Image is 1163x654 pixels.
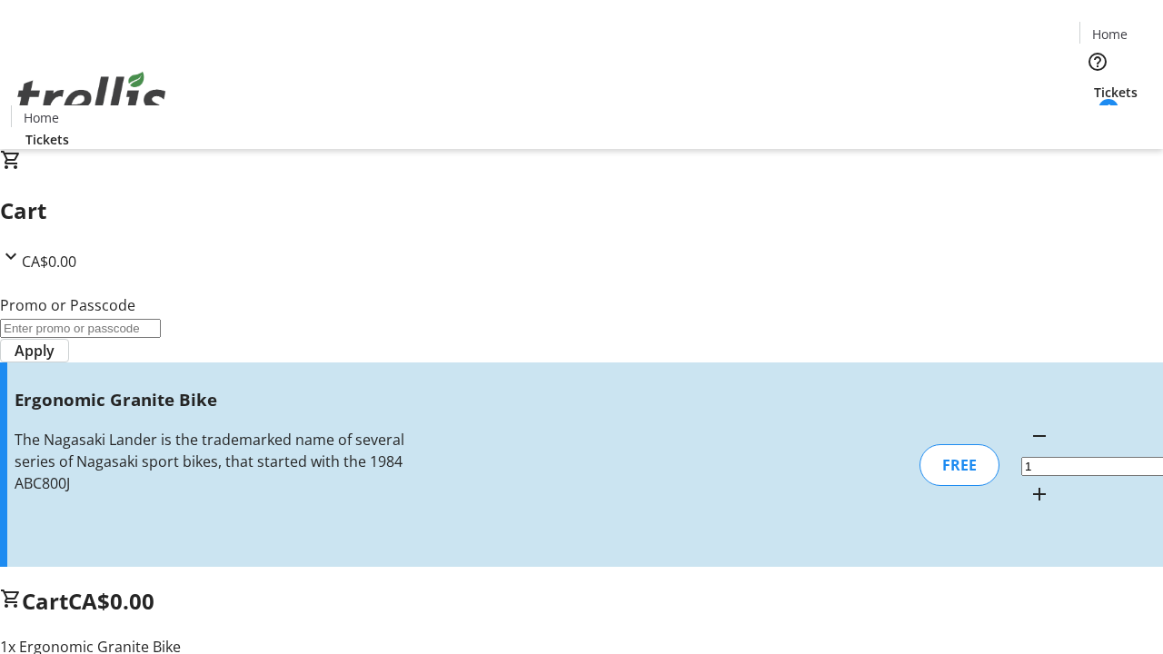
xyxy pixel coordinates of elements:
a: Tickets [1079,83,1152,102]
a: Home [12,108,70,127]
span: CA$0.00 [22,252,76,272]
span: Home [1092,25,1128,44]
span: Tickets [25,130,69,149]
div: FREE [919,444,999,486]
div: The Nagasaki Lander is the trademarked name of several series of Nagasaki sport bikes, that start... [15,429,412,494]
img: Orient E2E Organization SeylOnxuSj's Logo [11,52,173,143]
span: CA$0.00 [68,586,154,616]
span: Home [24,108,59,127]
h3: Ergonomic Granite Bike [15,387,412,412]
button: Increment by one [1021,476,1058,512]
button: Cart [1079,102,1116,138]
a: Tickets [11,130,84,149]
span: Tickets [1094,83,1138,102]
a: Home [1080,25,1138,44]
button: Help [1079,44,1116,80]
span: Apply [15,340,55,362]
button: Decrement by one [1021,418,1058,454]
